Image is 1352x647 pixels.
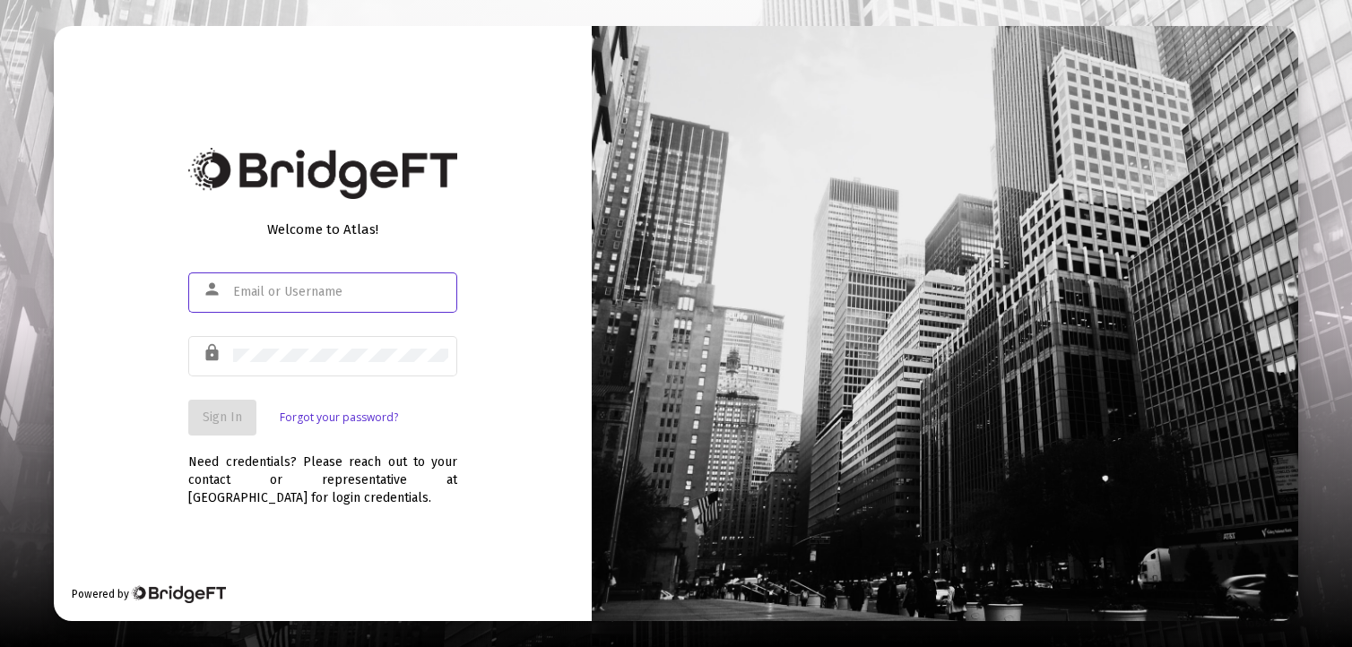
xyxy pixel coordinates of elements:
div: Need credentials? Please reach out to your contact or representative at [GEOGRAPHIC_DATA] for log... [188,436,457,507]
button: Sign In [188,400,256,436]
div: Powered by [72,585,225,603]
input: Email or Username [233,285,448,299]
mat-icon: lock [203,342,224,364]
a: Forgot your password? [280,409,398,427]
span: Sign In [203,410,242,425]
div: Welcome to Atlas! [188,220,457,238]
img: Bridge Financial Technology Logo [188,148,457,199]
mat-icon: person [203,279,224,300]
img: Bridge Financial Technology Logo [131,585,225,603]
